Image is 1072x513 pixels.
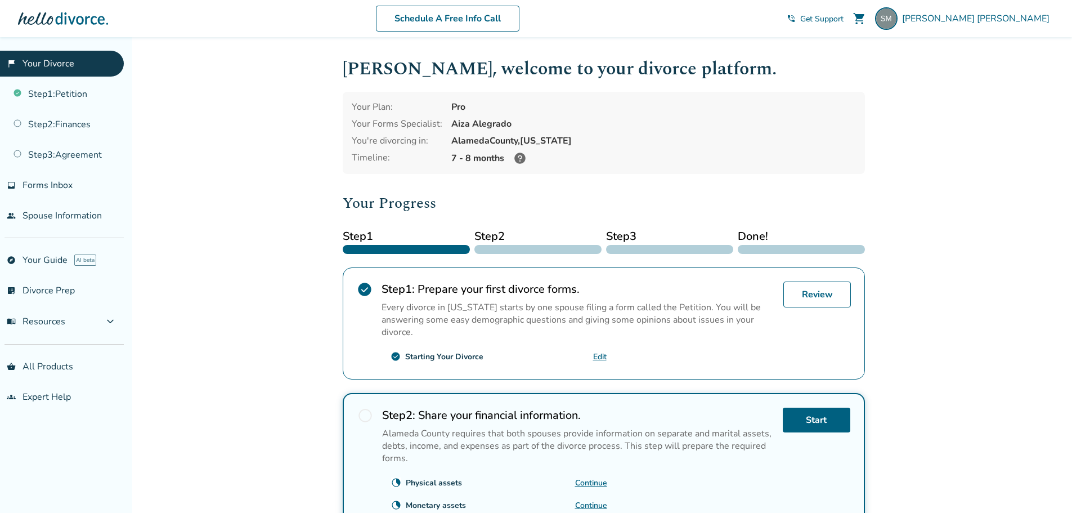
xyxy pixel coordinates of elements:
div: Timeline: [352,151,442,165]
span: clock_loader_40 [391,478,401,488]
span: shopping_basket [7,362,16,371]
div: 7 - 8 months [451,151,856,165]
div: Monetary assets [406,500,466,511]
span: explore [7,256,16,265]
img: stacy_morales@hotmail.com [875,7,898,30]
div: Your Plan: [352,101,442,113]
span: menu_book [7,317,16,326]
span: shopping_cart [853,12,866,25]
iframe: Chat Widget [1016,459,1072,513]
a: Continue [575,500,607,511]
span: people [7,211,16,220]
span: clock_loader_40 [391,500,401,510]
span: [PERSON_NAME] [PERSON_NAME] [902,12,1054,25]
p: Alameda County requires that both spouses provide information on separate and marital assets, deb... [382,427,774,465]
div: Aiza Alegrado [451,118,856,130]
span: Done! [738,228,865,245]
div: Pro [451,101,856,113]
a: Edit [593,351,607,362]
h1: [PERSON_NAME] , welcome to your divorce platform. [343,55,865,83]
div: Alameda County, [US_STATE] [451,135,856,147]
span: check_circle [357,282,373,297]
span: Step 3 [606,228,733,245]
span: radio_button_unchecked [357,408,373,423]
h2: Your Progress [343,192,865,215]
span: expand_more [104,315,117,328]
div: Your Forms Specialist: [352,118,442,130]
a: Start [783,408,850,432]
strong: Step 1 : [382,282,415,297]
a: Review [783,282,851,307]
span: Step 1 [343,228,470,245]
h2: Share your financial information. [382,408,774,423]
span: check_circle [391,351,401,362]
span: phone_in_talk [787,14,796,23]
span: AI beta [74,255,96,266]
p: Every divorce in [US_STATE] starts by one spouse filing a form called the Petition. You will be a... [382,301,774,338]
h2: Prepare your first divorce forms. [382,282,774,297]
span: flag_2 [7,59,16,68]
a: phone_in_talkGet Support [787,14,844,24]
span: groups [7,392,16,402]
span: Get Support [800,14,844,24]
span: Resources [7,315,65,328]
span: Step 2 [474,228,602,245]
div: You're divorcing in: [352,135,442,147]
div: Physical assets [406,478,462,488]
strong: Step 2 : [382,408,415,423]
span: list_alt_check [7,286,16,295]
span: Forms Inbox [23,179,73,191]
a: Continue [575,478,607,488]
a: Schedule A Free Info Call [376,6,519,32]
span: inbox [7,181,16,190]
div: Starting Your Divorce [405,351,483,362]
